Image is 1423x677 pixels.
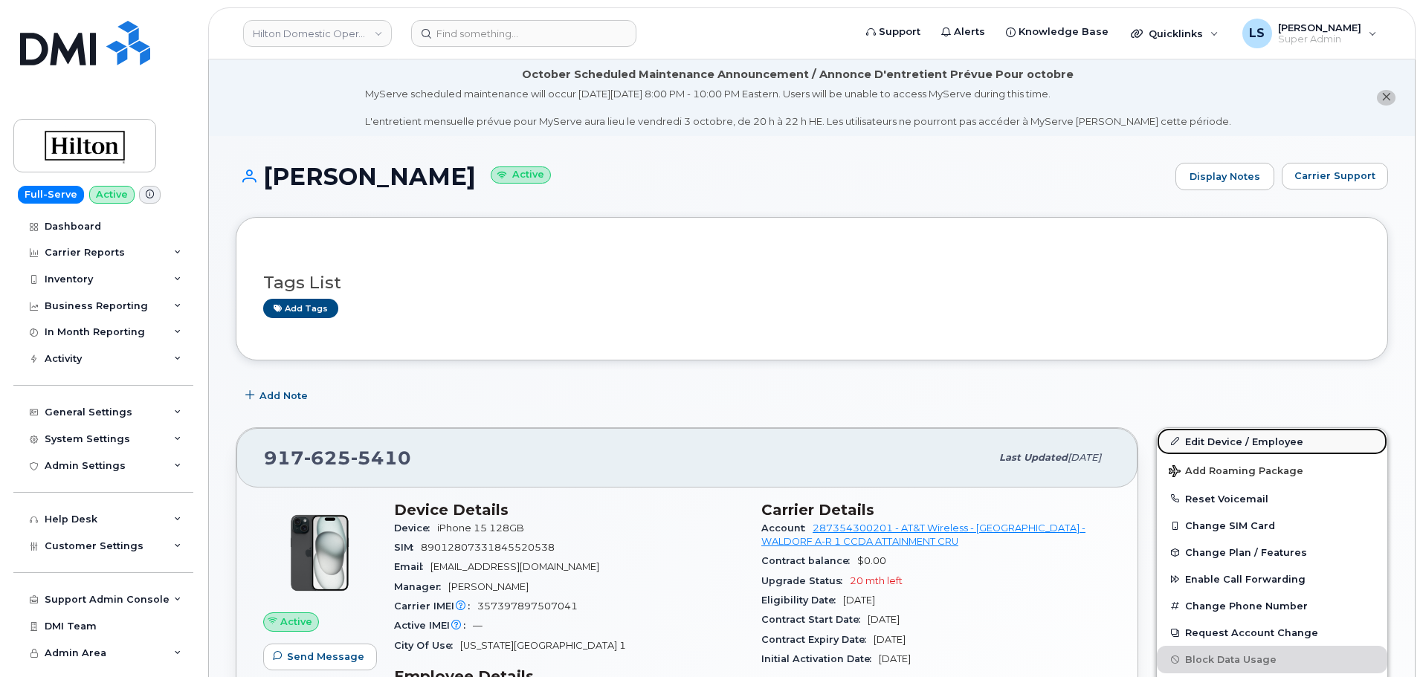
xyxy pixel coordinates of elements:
[304,447,351,469] span: 625
[1157,619,1387,646] button: Request Account Change
[1185,547,1307,558] span: Change Plan / Features
[430,561,599,572] span: [EMAIL_ADDRESS][DOMAIN_NAME]
[263,299,338,317] a: Add tags
[351,447,411,469] span: 5410
[236,383,320,409] button: Add Note
[761,634,874,645] span: Contract Expiry Date
[868,614,900,625] span: [DATE]
[394,581,448,592] span: Manager
[437,522,524,534] span: iPhone 15 128GB
[1157,455,1387,485] button: Add Roaming Package
[1068,452,1101,463] span: [DATE]
[761,595,843,606] span: Eligibility Date
[1157,512,1387,539] button: Change SIM Card
[1185,574,1306,585] span: Enable Call Forwarding
[1169,465,1303,479] span: Add Roaming Package
[879,653,911,664] span: [DATE]
[761,522,1085,547] a: 287354300201 - AT&T Wireless - [GEOGRAPHIC_DATA] - WALDORF A-R 1 CCDA ATTAINMENT CRU
[850,575,903,586] span: 20 mth left
[394,600,477,612] span: Carrier IMEI
[1358,612,1412,666] iframe: Messenger Launcher
[259,389,308,403] span: Add Note
[761,614,868,625] span: Contract Start Date
[761,501,1111,519] h3: Carrier Details
[1377,90,1395,106] button: close notification
[1157,566,1387,592] button: Enable Call Forwarding
[394,542,421,553] span: SIM
[473,620,483,631] span: —
[761,522,813,534] span: Account
[394,522,437,534] span: Device
[1157,592,1387,619] button: Change Phone Number
[999,452,1068,463] span: Last updated
[761,653,879,664] span: Initial Activation Date
[263,273,1361,292] h3: Tags List
[1157,539,1387,566] button: Change Plan / Features
[761,555,857,566] span: Contract balance
[264,447,411,469] span: 917
[460,640,626,651] span: [US_STATE][GEOGRAPHIC_DATA] 1
[1282,163,1388,190] button: Carrier Support
[1294,169,1375,183] span: Carrier Support
[1157,428,1387,455] a: Edit Device / Employee
[1175,163,1274,191] a: Display Notes
[1157,646,1387,673] button: Block Data Usage
[448,581,529,592] span: [PERSON_NAME]
[1157,485,1387,512] button: Reset Voicemail
[236,163,1168,190] h1: [PERSON_NAME]
[857,555,886,566] span: $0.00
[761,575,850,586] span: Upgrade Status
[421,542,555,553] span: 89012807331845520538
[477,600,578,612] span: 357397897507041
[394,561,430,572] span: Email
[843,595,875,606] span: [DATE]
[287,650,364,664] span: Send Message
[522,67,1074,82] div: October Scheduled Maintenance Announcement / Annonce D'entretient Prévue Pour octobre
[280,615,312,629] span: Active
[263,644,377,670] button: Send Message
[365,87,1231,129] div: MyServe scheduled maintenance will occur [DATE][DATE] 8:00 PM - 10:00 PM Eastern. Users will be u...
[394,620,473,631] span: Active IMEI
[275,508,364,597] img: iPhone_15_Black.png
[874,634,906,645] span: [DATE]
[394,640,460,651] span: City Of Use
[394,501,743,519] h3: Device Details
[491,166,551,184] small: Active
